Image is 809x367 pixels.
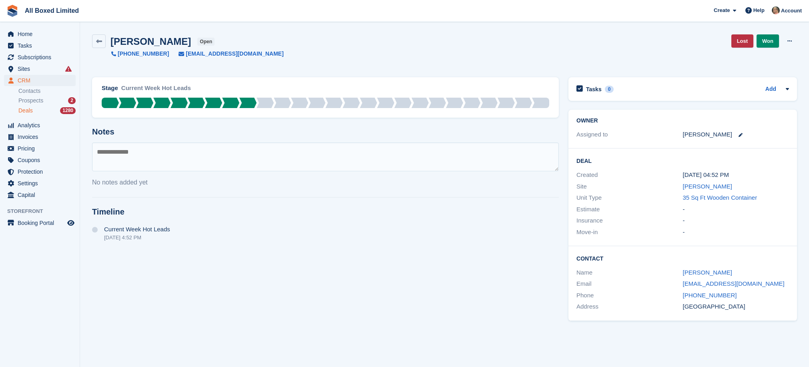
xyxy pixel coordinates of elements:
[68,97,76,104] div: 2
[683,205,789,214] div: -
[121,84,191,98] div: Current Week Hot Leads
[683,269,732,276] a: [PERSON_NAME]
[576,291,683,300] div: Phone
[4,166,76,177] a: menu
[4,178,76,189] a: menu
[731,34,753,48] a: Lost
[169,50,283,58] a: [EMAIL_ADDRESS][DOMAIN_NAME]
[576,302,683,311] div: Address
[18,87,76,95] a: Contacts
[576,118,789,124] h2: Owner
[576,279,683,289] div: Email
[18,131,66,142] span: Invoices
[60,107,76,114] div: 1280
[197,38,215,46] span: open
[683,170,789,180] div: [DATE] 04:52 PM
[757,34,779,48] a: Won
[781,7,802,15] span: Account
[18,106,76,115] a: Deals 1280
[4,63,76,74] a: menu
[576,130,683,139] div: Assigned to
[576,156,789,164] h2: Deal
[683,130,732,139] div: [PERSON_NAME]
[576,182,683,191] div: Site
[18,40,66,51] span: Tasks
[110,36,191,47] h2: [PERSON_NAME]
[683,228,789,237] div: -
[6,5,18,17] img: stora-icon-8386f47178a22dfd0bd8f6a31ec36ba5ce8667c1dd55bd0f319d3a0aa187defe.svg
[18,107,33,114] span: Deals
[4,120,76,131] a: menu
[683,194,757,201] a: 35 Sq Ft Wooden Container
[576,205,683,214] div: Estimate
[65,66,72,72] i: Smart entry sync failures have occurred
[576,254,789,262] h2: Contact
[18,166,66,177] span: Protection
[18,28,66,40] span: Home
[576,170,683,180] div: Created
[576,193,683,203] div: Unit Type
[18,120,66,131] span: Analytics
[22,4,82,17] a: All Boxed Limited
[92,179,148,186] span: No notes added yet
[576,268,683,277] div: Name
[586,86,602,93] h2: Tasks
[683,280,785,287] a: [EMAIL_ADDRESS][DOMAIN_NAME]
[111,50,169,58] a: [PHONE_NUMBER]
[4,75,76,86] a: menu
[605,86,614,93] div: 0
[772,6,780,14] img: Sandie Mills
[18,52,66,63] span: Subscriptions
[118,50,169,58] span: [PHONE_NUMBER]
[683,216,789,225] div: -
[753,6,765,14] span: Help
[4,143,76,154] a: menu
[683,183,732,190] a: [PERSON_NAME]
[18,97,43,104] span: Prospects
[765,85,776,94] a: Add
[576,216,683,225] div: Insurance
[18,217,66,229] span: Booking Portal
[18,154,66,166] span: Coupons
[7,207,80,215] span: Storefront
[683,292,737,299] a: [PHONE_NUMBER]
[66,218,76,228] a: Preview store
[683,302,789,311] div: [GEOGRAPHIC_DATA]
[4,28,76,40] a: menu
[104,235,170,241] div: [DATE] 4:52 PM
[4,40,76,51] a: menu
[18,75,66,86] span: CRM
[104,226,170,233] span: Current Week Hot Leads
[4,154,76,166] a: menu
[4,217,76,229] a: menu
[714,6,730,14] span: Create
[18,178,66,189] span: Settings
[92,127,559,136] h2: Notes
[18,63,66,74] span: Sites
[576,228,683,237] div: Move-in
[4,189,76,201] a: menu
[18,96,76,105] a: Prospects 2
[18,143,66,154] span: Pricing
[4,52,76,63] a: menu
[18,189,66,201] span: Capital
[186,50,283,58] span: [EMAIL_ADDRESS][DOMAIN_NAME]
[102,84,118,93] div: Stage
[92,207,559,217] h2: Timeline
[4,131,76,142] a: menu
